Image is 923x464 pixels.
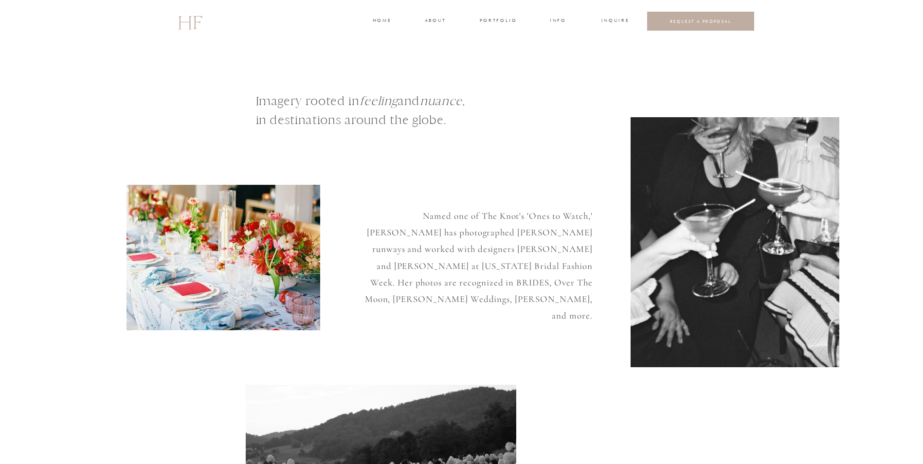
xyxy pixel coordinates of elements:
a: about [425,17,445,26]
i: nuance [420,93,462,108]
a: INFO [549,17,567,26]
i: feeling [360,93,398,108]
a: home [373,17,391,26]
a: HF [178,7,202,36]
a: REQUEST A PROPOSAL [655,18,747,24]
p: Named one of The Knot's 'Ones to Watch,' [PERSON_NAME] has photographed [PERSON_NAME] runways and... [357,208,593,308]
a: INQUIRE [601,17,628,26]
h1: Imagery rooted in and , in destinations around the globe. [256,91,519,143]
a: portfolio [480,17,516,26]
